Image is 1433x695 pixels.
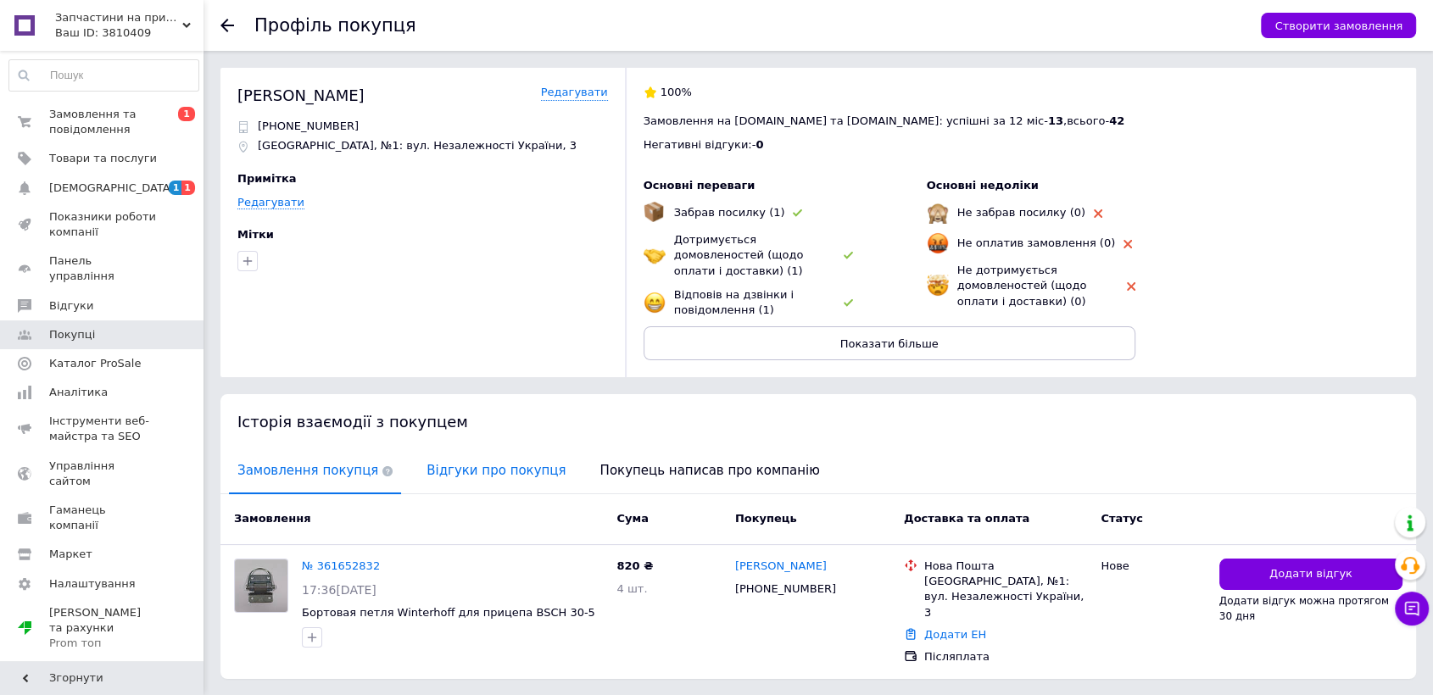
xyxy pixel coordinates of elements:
span: Негативні відгуки: - [644,138,756,151]
button: Додати відгук [1219,559,1402,590]
img: emoji [644,244,666,266]
span: Не забрав посилку (0) [957,206,1085,219]
span: 1 [181,181,195,195]
h1: Профіль покупця [254,15,416,36]
input: Пошук [9,60,198,91]
img: rating-tag-type [1124,240,1132,248]
button: Чат з покупцем [1395,592,1429,625]
span: Мітки [237,228,274,241]
span: Основні переваги [644,179,756,192]
span: Покупець написав про компанію [592,449,828,492]
img: rating-tag-type [844,252,853,259]
div: Післяплата [924,649,1087,664]
span: Додати відгук [1269,566,1352,582]
span: Покупець [735,512,797,525]
img: Фото товару [235,559,287,612]
span: Замовлення покупця [229,449,401,492]
div: [PHONE_NUMBER] [732,578,839,600]
p: [PHONE_NUMBER] [258,119,359,134]
span: 0 [756,138,763,151]
span: Забрав посилку (1) [674,206,785,219]
div: Повернутися назад [220,19,234,32]
div: Нове [1101,559,1205,574]
span: 42 [1109,114,1124,127]
span: Примітка [237,172,297,185]
span: Відповів на дзвінки і повідомлення (1) [674,288,794,316]
img: emoji [644,202,664,222]
a: [PERSON_NAME] [735,559,827,575]
span: Статус [1101,512,1143,525]
div: Нова Пошта [924,559,1087,574]
span: Маркет [49,547,92,562]
a: Бортовая петля Winterhoff для прицепа BSCH 30-5 [302,606,595,619]
span: 820 ₴ [616,559,653,572]
span: Товари та послуги [49,151,157,166]
span: [PERSON_NAME] та рахунки [49,605,157,652]
img: emoji [927,275,949,297]
span: 17:36[DATE] [302,583,376,597]
span: Замовлення на [DOMAIN_NAME] та [DOMAIN_NAME]: успішні за 12 міс - , всього - [644,114,1124,127]
span: Додати відгук можна протягом 30 дня [1219,595,1389,622]
div: [PERSON_NAME] [237,85,365,106]
span: Аналітика [49,385,108,400]
button: Створити замовлення [1261,13,1416,38]
span: Замовлення [234,512,310,525]
div: [GEOGRAPHIC_DATA], №1: вул. Незалежності України, 3 [924,574,1087,620]
span: Історія взаємодії з покупцем [237,413,468,431]
span: Не оплатив замовлення (0) [957,236,1115,249]
span: [DEMOGRAPHIC_DATA] [49,181,175,196]
a: Редагувати [237,196,304,209]
span: 13 [1048,114,1063,127]
span: Не дотримується домовленостей (щодо оплати і доставки) (0) [957,264,1087,307]
a: Додати ЕН [924,628,986,641]
span: Каталог ProSale [49,356,141,371]
div: Prom топ [49,636,157,651]
a: № 361652832 [302,559,380,572]
span: Панель управління [49,253,157,284]
span: Доставка та оплата [904,512,1029,525]
span: Інструменти веб-майстра та SEO [49,414,157,444]
span: Показати більше [840,337,939,350]
p: [GEOGRAPHIC_DATA], №1: вул. Незалежності України, 3 [258,138,577,153]
span: Показники роботи компанії [49,209,157,240]
span: Управління сайтом [49,459,157,489]
img: rating-tag-type [793,209,802,217]
span: Покупці [49,327,95,342]
img: rating-tag-type [1127,282,1135,291]
span: 100% [661,86,692,98]
span: 4 шт. [616,582,647,595]
span: Замовлення та повідомлення [49,107,157,137]
span: Cума [616,512,648,525]
span: Відгуки про покупця [418,449,574,492]
span: Дотримується домовленостей (щодо оплати і доставки) (1) [674,233,804,276]
img: emoji [644,292,666,314]
span: 1 [169,181,182,195]
img: rating-tag-type [1094,209,1102,218]
span: Створити замовлення [1274,19,1402,32]
span: 1 [178,107,195,121]
button: Показати більше [644,326,1135,360]
a: Фото товару [234,559,288,613]
img: emoji [927,232,949,254]
span: Запчастини на причіп [55,10,182,25]
img: rating-tag-type [844,299,853,307]
span: Основні недоліки [927,179,1039,192]
a: Редагувати [541,85,608,101]
span: Гаманець компанії [49,503,157,533]
span: Налаштування [49,576,136,592]
img: emoji [927,202,949,224]
div: Ваш ID: 3810409 [55,25,204,41]
span: Відгуки [49,298,93,314]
